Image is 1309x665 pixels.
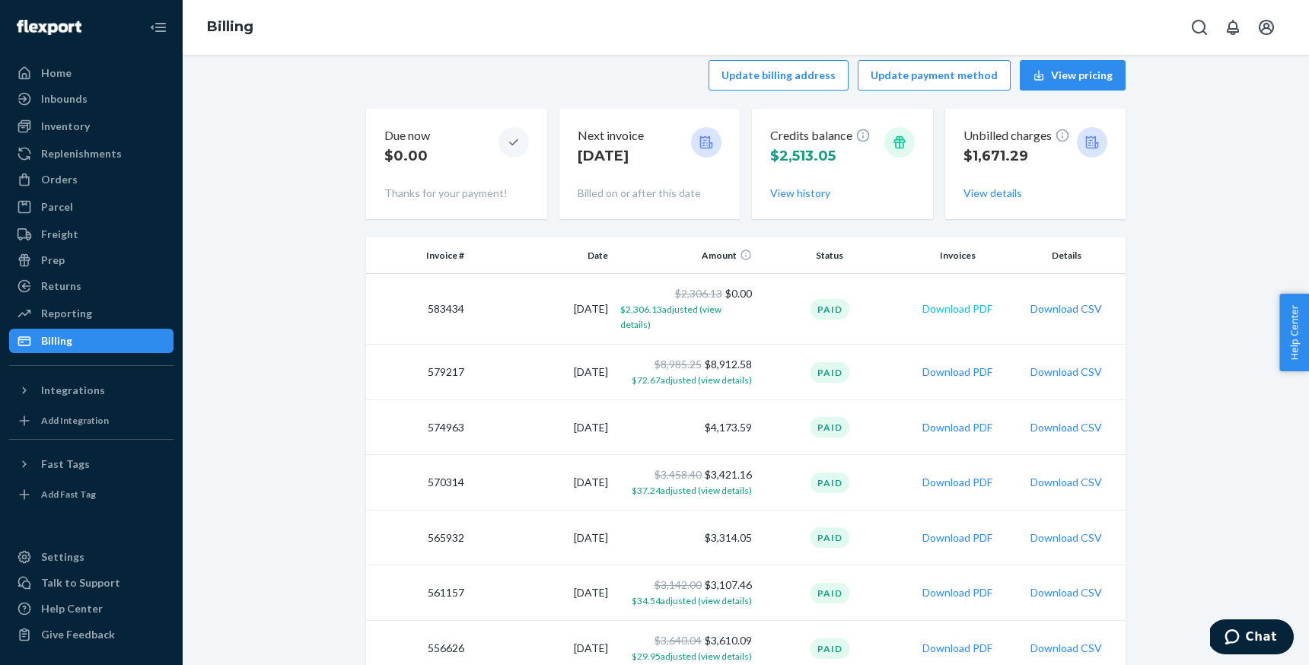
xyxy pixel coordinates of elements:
button: Integrations [9,378,174,402]
th: Status [758,237,902,274]
div: Prep [41,253,65,268]
p: Thanks for your payment! [384,186,529,201]
div: Inventory [41,119,90,134]
div: Paid [811,583,849,603]
div: Orders [41,172,78,187]
div: Replenishments [41,146,122,161]
span: $34.54 adjusted (view details) [632,595,752,606]
th: Amount [614,237,758,274]
span: $2,306.13 [675,287,722,300]
span: $2,513.05 [770,148,836,164]
a: Orders [9,167,174,192]
button: Talk to Support [9,571,174,595]
div: Talk to Support [41,575,120,590]
span: $29.95 adjusted (view details) [632,651,752,662]
p: [DATE] [578,146,644,166]
button: Download CSV [1030,530,1102,546]
div: Add Integration [41,414,109,427]
button: Download PDF [922,420,992,435]
button: Update payment method [858,60,1011,91]
p: Next invoice [578,127,644,145]
button: Download CSV [1030,475,1102,490]
td: 570314 [366,455,470,511]
div: Paid [811,299,849,320]
a: Returns [9,274,174,298]
div: Paid [811,527,849,548]
div: Settings [41,549,84,565]
button: Download CSV [1030,364,1102,380]
span: $3,142.00 [654,578,702,591]
iframe: Opens a widget where you can chat to one of our agents [1210,619,1294,657]
td: [DATE] [470,400,614,455]
div: Paid [811,473,849,493]
div: Billing [41,333,72,348]
td: 579217 [366,345,470,400]
div: Give Feedback [41,627,115,642]
button: Open Search Box [1184,12,1215,43]
span: $37.24 adjusted (view details) [632,485,752,496]
td: $3,421.16 [614,455,758,511]
a: Replenishments [9,142,174,166]
button: Open notifications [1218,12,1248,43]
td: $3,107.46 [614,565,758,621]
button: Update billing address [709,60,849,91]
td: $0.00 [614,274,758,345]
button: $2,306.13adjusted (view details) [620,301,752,332]
div: Reporting [41,306,92,321]
div: Parcel [41,199,73,215]
a: Prep [9,248,174,272]
button: Download CSV [1030,420,1102,435]
a: Billing [9,329,174,353]
td: 561157 [366,565,470,621]
p: $0.00 [384,146,430,166]
td: $4,173.59 [614,400,758,455]
p: Unbilled charges [963,127,1070,145]
ol: breadcrumbs [195,5,266,49]
div: Freight [41,227,78,242]
td: [DATE] [470,511,614,565]
th: Date [470,237,614,274]
img: Flexport logo [17,20,81,35]
span: $2,306.13 adjusted (view details) [620,304,721,330]
a: Settings [9,545,174,569]
a: Add Fast Tag [9,482,174,507]
button: Download CSV [1030,585,1102,600]
a: Billing [207,18,253,35]
button: $37.24adjusted (view details) [632,482,752,498]
div: Paid [811,362,849,383]
button: Download PDF [922,585,992,600]
td: [DATE] [470,455,614,511]
th: Invoices [902,237,1014,274]
p: Due now [384,127,430,145]
button: Open account menu [1251,12,1282,43]
button: Fast Tags [9,452,174,476]
button: Close Navigation [143,12,174,43]
p: Credits balance [770,127,871,145]
td: $8,912.58 [614,345,758,400]
div: Inbounds [41,91,88,107]
a: Reporting [9,301,174,326]
button: Download PDF [922,475,992,490]
th: Details [1014,237,1126,274]
a: Inventory [9,114,174,138]
div: Returns [41,278,81,294]
div: Paid [811,638,849,659]
button: Download CSV [1030,301,1102,317]
button: Download PDF [922,301,992,317]
td: 574963 [366,400,470,455]
th: Invoice # [366,237,470,274]
a: Add Integration [9,409,174,433]
td: $3,314.05 [614,511,758,565]
a: Home [9,61,174,85]
button: Help Center [1279,294,1309,371]
a: Parcel [9,195,174,219]
button: $29.95adjusted (view details) [632,648,752,663]
button: Download PDF [922,364,992,380]
div: Help Center [41,601,103,616]
td: 565932 [366,511,470,565]
div: Paid [811,417,849,437]
td: [DATE] [470,345,614,400]
div: Fast Tags [41,457,90,472]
